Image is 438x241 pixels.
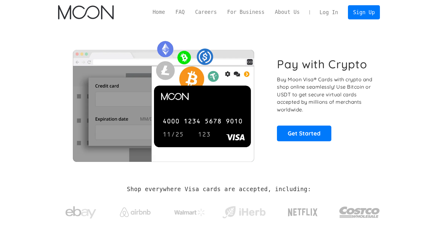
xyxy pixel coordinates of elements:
a: Home [148,8,170,16]
a: About Us [270,8,305,16]
a: Sign Up [348,5,380,19]
img: Costco [339,201,380,224]
a: ebay [58,197,104,225]
img: ebay [65,203,96,222]
a: FAQ [170,8,190,16]
img: iHerb [221,204,267,220]
a: Get Started [277,126,331,141]
a: Log In [314,6,343,19]
img: Airbnb [120,207,151,217]
a: home [58,5,114,19]
a: Careers [190,8,222,16]
a: Costco [339,195,380,227]
img: Walmart [174,209,205,216]
img: Moon Cards let you spend your crypto anywhere Visa is accepted. [58,37,269,162]
a: For Business [222,8,270,16]
h2: Shop everywhere Visa cards are accepted, including: [127,186,311,193]
h1: Pay with Crypto [277,57,367,71]
img: Moon Logo [58,5,114,19]
a: Walmart [167,203,212,219]
img: Netflix [287,205,318,220]
a: Airbnb [112,201,158,220]
a: iHerb [221,198,267,223]
p: Buy Moon Visa® Cards with crypto and shop online seamlessly! Use Bitcoin or USDT to get secure vi... [277,76,373,114]
a: Netflix [275,199,330,223]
